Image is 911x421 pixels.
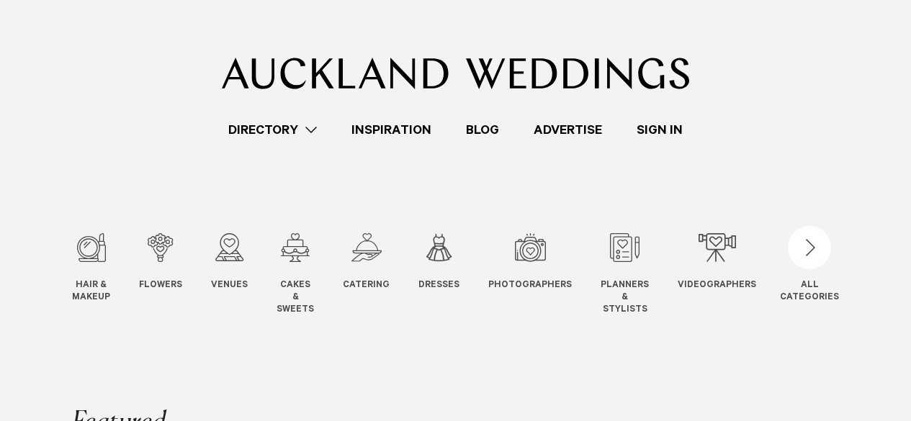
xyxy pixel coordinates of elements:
[139,233,182,292] a: Flowers
[418,280,459,292] span: Dresses
[678,280,756,292] span: Videographers
[343,233,418,316] swiper-slide: 5 / 12
[343,280,390,292] span: Catering
[343,233,390,292] a: Catering
[277,280,314,316] span: Cakes & Sweets
[277,233,343,316] swiper-slide: 4 / 12
[516,120,619,140] a: Advertise
[418,233,459,292] a: Dresses
[211,233,277,316] swiper-slide: 3 / 12
[780,233,839,301] button: ALLCATEGORIES
[488,280,572,292] span: Photographers
[678,233,756,292] a: Videographers
[72,233,110,304] a: Hair & Makeup
[139,280,182,292] span: Flowers
[334,120,449,140] a: Inspiration
[139,233,211,316] swiper-slide: 2 / 12
[211,280,248,292] span: Venues
[619,120,700,140] a: Sign In
[222,58,689,89] img: Auckland Weddings Logo
[72,233,139,316] swiper-slide: 1 / 12
[418,233,488,316] swiper-slide: 6 / 12
[488,233,601,316] swiper-slide: 7 / 12
[449,120,516,140] a: Blog
[277,233,314,316] a: Cakes & Sweets
[601,280,649,316] span: Planners & Stylists
[72,280,110,304] span: Hair & Makeup
[601,233,649,316] a: Planners & Stylists
[211,120,334,140] a: Directory
[780,280,839,304] div: ALL CATEGORIES
[488,233,572,292] a: Photographers
[211,233,248,292] a: Venues
[678,233,785,316] swiper-slide: 9 / 12
[601,233,678,316] swiper-slide: 8 / 12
